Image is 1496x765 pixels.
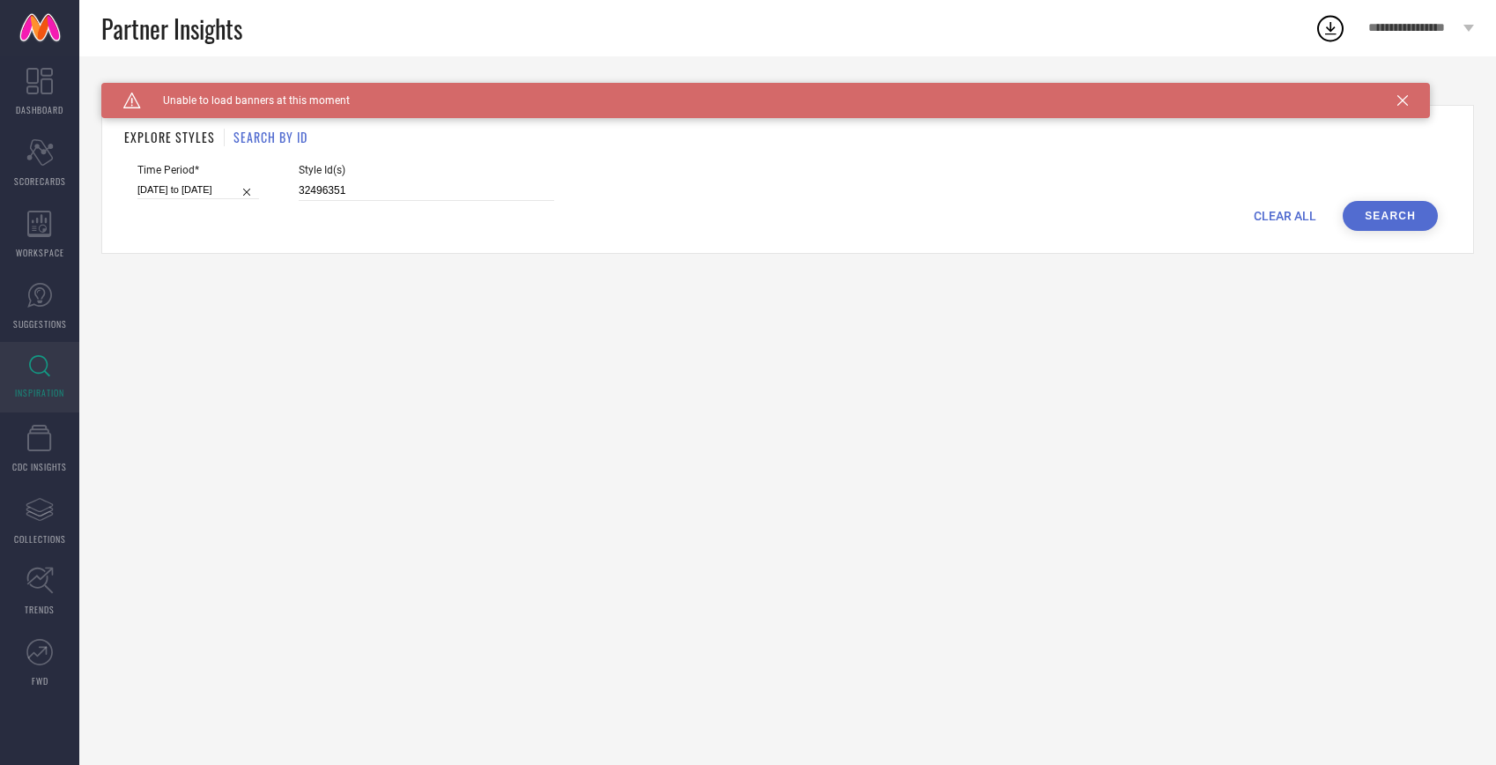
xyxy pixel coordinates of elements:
button: Search [1343,201,1438,231]
span: Time Period* [137,164,259,176]
span: WORKSPACE [16,246,64,259]
h1: SEARCH BY ID [233,128,307,146]
span: Unable to load banners at this moment [141,94,350,107]
span: DASHBOARD [16,103,63,116]
input: Enter comma separated style ids e.g. 12345, 67890 [299,181,554,201]
span: CLEAR ALL [1254,209,1316,223]
span: SCORECARDS [14,175,66,188]
span: TRENDS [25,603,55,616]
span: Style Id(s) [299,164,554,176]
span: Partner Insights [101,11,242,47]
span: INSPIRATION [15,386,64,399]
div: Back TO Dashboard [101,83,1474,96]
span: CDC INSIGHTS [12,460,67,473]
input: Select time period [137,181,259,199]
h1: EXPLORE STYLES [124,128,215,146]
div: Open download list [1315,12,1346,44]
span: COLLECTIONS [14,532,66,546]
span: FWD [32,674,48,687]
span: SUGGESTIONS [13,317,67,331]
